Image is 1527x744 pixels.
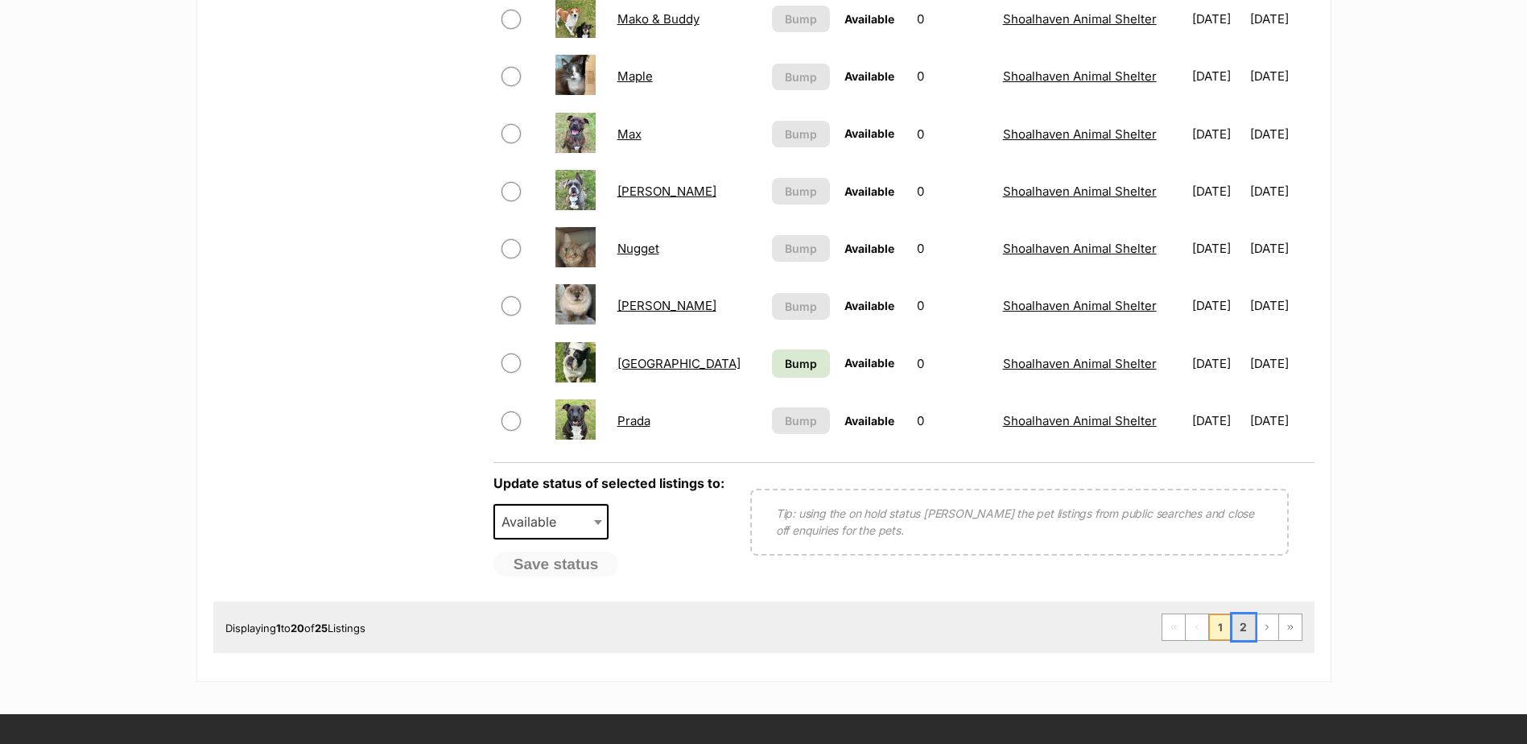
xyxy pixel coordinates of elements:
[910,163,995,219] td: 0
[772,235,830,262] button: Bump
[1232,614,1255,640] a: Page 2
[910,278,995,333] td: 0
[1162,614,1302,641] nav: Pagination
[617,184,716,199] a: [PERSON_NAME]
[1003,68,1157,84] a: Shoalhaven Animal Shelter
[844,242,894,255] span: Available
[1256,614,1278,640] a: Next page
[495,510,572,533] span: Available
[1186,393,1248,448] td: [DATE]
[1279,614,1302,640] a: Last page
[617,413,650,428] a: Prada
[1250,393,1313,448] td: [DATE]
[785,183,817,200] span: Bump
[493,475,724,491] label: Update status of selected listings to:
[844,126,894,140] span: Available
[785,68,817,85] span: Bump
[785,355,817,372] span: Bump
[1003,413,1157,428] a: Shoalhaven Animal Shelter
[772,121,830,147] button: Bump
[785,10,817,27] span: Bump
[785,298,817,315] span: Bump
[772,349,830,378] a: Bump
[844,69,894,83] span: Available
[617,356,741,371] a: [GEOGRAPHIC_DATA]
[1250,221,1313,276] td: [DATE]
[1003,298,1157,313] a: Shoalhaven Animal Shelter
[1003,241,1157,256] a: Shoalhaven Animal Shelter
[1186,163,1248,219] td: [DATE]
[910,221,995,276] td: 0
[1186,106,1248,162] td: [DATE]
[617,241,659,256] a: Nugget
[776,505,1263,539] p: Tip: using the on hold status [PERSON_NAME] the pet listings from public searches and close off e...
[1162,614,1185,640] span: First page
[1209,614,1232,640] span: Page 1
[1250,336,1313,391] td: [DATE]
[1250,106,1313,162] td: [DATE]
[772,293,830,320] button: Bump
[910,106,995,162] td: 0
[785,126,817,143] span: Bump
[772,178,830,205] button: Bump
[1186,614,1208,640] span: Previous page
[1003,356,1157,371] a: Shoalhaven Animal Shelter
[1186,336,1248,391] td: [DATE]
[844,184,894,198] span: Available
[1250,163,1313,219] td: [DATE]
[225,622,365,634] span: Displaying to of Listings
[910,48,995,104] td: 0
[1003,184,1157,199] a: Shoalhaven Animal Shelter
[1003,11,1157,27] a: Shoalhaven Animal Shelter
[617,11,700,27] a: Mako & Buddy
[617,298,716,313] a: [PERSON_NAME]
[291,622,304,634] strong: 20
[785,412,817,429] span: Bump
[1250,278,1313,333] td: [DATE]
[844,356,894,370] span: Available
[910,393,995,448] td: 0
[844,414,894,428] span: Available
[1003,126,1157,142] a: Shoalhaven Animal Shelter
[493,552,619,577] button: Save status
[1186,221,1248,276] td: [DATE]
[844,299,894,312] span: Available
[1186,278,1248,333] td: [DATE]
[772,64,830,90] button: Bump
[493,504,609,539] span: Available
[617,68,653,84] a: Maple
[617,126,642,142] a: Max
[772,407,830,434] button: Bump
[910,336,995,391] td: 0
[1186,48,1248,104] td: [DATE]
[276,622,281,634] strong: 1
[1250,48,1313,104] td: [DATE]
[844,12,894,26] span: Available
[785,240,817,257] span: Bump
[315,622,328,634] strong: 25
[772,6,830,32] button: Bump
